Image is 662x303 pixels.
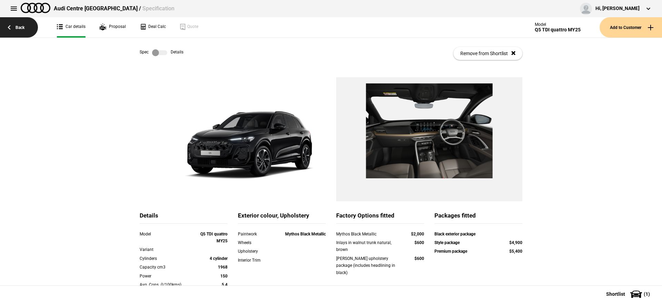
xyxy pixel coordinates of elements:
span: Specification [142,5,174,12]
a: Proposal [99,17,126,38]
span: Shortlist [606,292,625,296]
strong: 1968 [218,265,228,270]
div: Cylinders [140,255,192,262]
strong: 150 [220,274,228,279]
strong: 4 cylinder [210,256,228,261]
span: ( 1 ) [644,292,650,296]
strong: $2,000 [411,232,424,236]
div: Paintwork [238,231,273,238]
button: Shortlist(1) [596,285,662,303]
strong: Black exterior package [434,232,475,236]
div: Mythos Black Metallic [336,231,398,238]
div: Details [140,212,228,224]
strong: Q5 TDI quattro MY25 [200,232,228,243]
div: Audi Centre [GEOGRAPHIC_DATA] / [54,5,174,12]
div: Hi, [PERSON_NAME] [595,5,640,12]
div: Capacity cm3 [140,264,192,271]
div: Interior Trim [238,257,273,264]
div: Model [535,22,581,27]
div: [PERSON_NAME] upholstery package (includes headlining in black) [336,255,398,276]
strong: Premium package [434,249,467,254]
div: Wheels [238,239,273,246]
button: Add to Customer [600,17,662,38]
strong: $4,900 [509,240,522,245]
strong: $5,400 [509,249,522,254]
strong: Mythos Black Metallic [285,232,326,236]
div: Model [140,231,192,238]
div: Avg. Cons. (l/100kms) [140,281,192,288]
strong: 5.4 [222,282,228,287]
div: Variant [140,246,192,253]
div: Packages fitted [434,212,522,224]
img: audi.png [21,3,50,13]
div: Spec Details [140,49,183,56]
div: Upholstery [238,248,273,255]
div: Power [140,273,192,280]
button: Remove from Shortlist [453,47,522,60]
strong: Style package [434,240,460,245]
a: Deal Calc [140,17,166,38]
a: Car details [57,17,86,38]
div: Exterior colour, Upholstery [238,212,326,224]
strong: $600 [414,256,424,261]
div: Inlays in walnut trunk natural, brown [336,239,398,253]
div: Q5 TDI quattro MY25 [535,27,581,33]
strong: $600 [414,240,424,245]
div: Factory Options fitted [336,212,424,224]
